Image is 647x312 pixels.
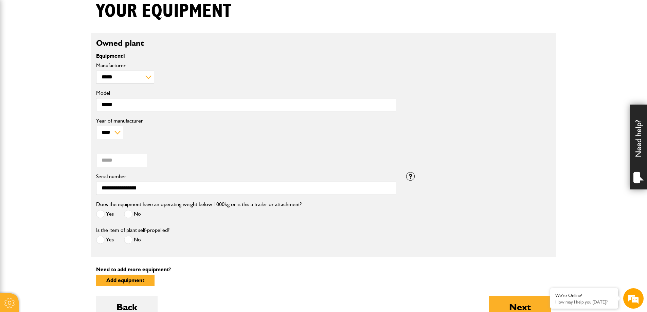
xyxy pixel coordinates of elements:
[124,210,141,218] label: No
[96,118,396,124] label: Year of manufacturer
[96,267,551,272] p: Need to add more equipment?
[555,299,613,305] p: How may I help you today?
[555,293,613,298] div: We're Online!
[96,275,155,286] button: Add equipment
[92,209,123,218] em: Start Chat
[35,38,114,47] div: Chat with us now
[96,38,551,48] h2: Owned plant
[12,38,29,47] img: d_20077148190_company_1631870298795_20077148190
[9,83,124,98] input: Enter your email address
[630,105,647,189] div: Need help?
[96,236,114,244] label: Yes
[124,236,141,244] label: No
[96,227,169,233] label: Is the item of plant self-propelled?
[9,63,124,78] input: Enter your last name
[9,103,124,118] input: Enter your phone number
[123,53,126,59] span: 1
[111,3,128,20] div: Minimize live chat window
[96,174,396,179] label: Serial number
[96,210,114,218] label: Yes
[96,53,396,59] p: Equipment
[96,63,396,68] label: Manufacturer
[96,90,396,96] label: Model
[9,123,124,203] textarea: Type your message and hit 'Enter'
[96,202,302,207] label: Does the equipment have an operating weight below 1000kg or is this a trailer or attachment?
